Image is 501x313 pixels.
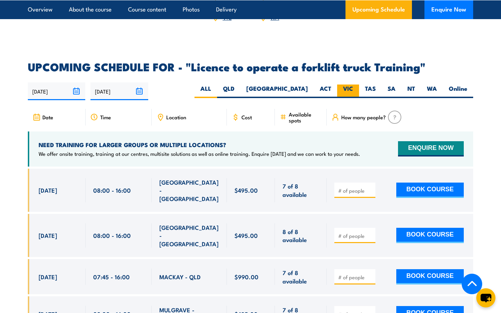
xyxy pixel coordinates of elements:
[90,82,148,100] input: To date
[337,85,359,98] label: VIC
[396,183,464,198] button: BOOK COURSE
[39,231,57,239] span: [DATE]
[338,232,373,239] input: # of people
[28,62,473,71] h2: UPCOMING SCHEDULE FOR - "Licence to operate a forklift truck Training"
[396,228,464,243] button: BOOK COURSE
[396,269,464,284] button: BOOK COURSE
[270,13,279,21] a: WA
[338,187,373,194] input: # of people
[398,141,464,156] button: ENQUIRE NOW
[166,114,186,120] span: Location
[93,231,131,239] span: 08:00 - 16:00
[93,273,130,281] span: 07:45 - 16:00
[314,85,337,98] label: ACT
[338,274,373,281] input: # of people
[283,227,319,244] span: 8 of 8 available
[93,186,131,194] span: 08:00 - 16:00
[443,85,473,98] label: Online
[240,85,314,98] label: [GEOGRAPHIC_DATA]
[421,85,443,98] label: WA
[100,114,111,120] span: Time
[28,82,85,100] input: From date
[476,288,495,307] button: chat-button
[39,150,360,157] p: We offer onsite training, training at our centres, multisite solutions as well as online training...
[341,114,386,120] span: How many people?
[234,231,258,239] span: $495.00
[401,85,421,98] label: NT
[234,273,259,281] span: $990.00
[194,85,217,98] label: ALL
[159,273,201,281] span: MACKAY - QLD
[283,182,319,198] span: 7 of 8 available
[39,141,360,149] h4: NEED TRAINING FOR LARGER GROUPS OR MULTIPLE LOCATIONS?
[234,186,258,194] span: $495.00
[217,85,240,98] label: QLD
[42,114,53,120] span: Date
[382,85,401,98] label: SA
[283,268,319,285] span: 7 of 8 available
[359,85,382,98] label: TAS
[159,223,219,248] span: [GEOGRAPHIC_DATA] - [GEOGRAPHIC_DATA]
[223,13,232,21] a: VIC
[289,111,322,123] span: Available spots
[39,186,57,194] span: [DATE]
[39,273,57,281] span: [DATE]
[159,178,219,202] span: [GEOGRAPHIC_DATA] - [GEOGRAPHIC_DATA]
[241,114,252,120] span: Cost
